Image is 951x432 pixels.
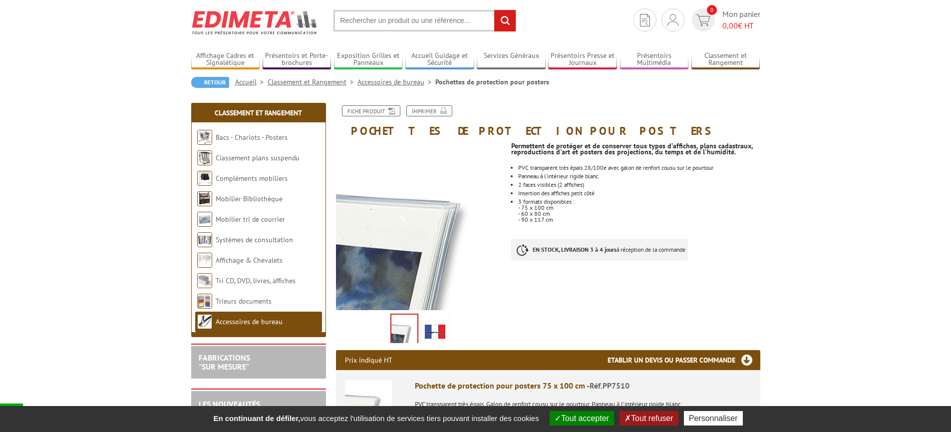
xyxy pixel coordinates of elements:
[722,8,760,31] span: Mon panier
[216,174,288,183] a: Compléments mobiliers
[689,8,760,31] a: devis rapide 0 Mon panier 0,00€ HT
[216,194,283,203] a: Mobilier Bibliothèque
[334,51,403,68] a: Exposition Grilles et Panneaux
[511,141,753,156] strong: Permettent de protéger et de conserver tous types d'affiches, plans cadastraux, reproductions d'a...
[216,256,283,265] a: Affichage & Chevalets
[620,411,678,426] button: Tout refuser
[620,51,689,68] a: Présentoirs Multimédia
[518,217,760,223] div: - 90 x 117 cm
[215,108,302,117] a: Classement et Rangement
[345,380,392,427] img: Pochette de protection pour posters 75 x 100 cm
[640,14,650,26] img: devis rapide
[336,142,504,310] img: pp7510_pochettes_de_protection_pour_posters_75x100cm.jpg
[722,20,738,30] span: 0,00
[216,153,300,162] a: Classement plans suspendu
[477,51,546,68] a: Services Généraux
[518,165,760,171] li: PVC transparent très épais 28/100e avec galon de renfort cousu sur le pourtour.
[667,14,678,26] img: devis rapide
[213,414,300,423] strong: En continuant de défiler,
[197,314,212,329] img: Accessoires de bureau
[415,380,751,392] div: Pochette de protection pour posters 75 x 100 cm -
[691,51,760,68] a: Classement et Rangement
[345,350,392,370] p: Prix indiqué HT
[197,171,212,186] img: Compléments mobiliers
[216,297,272,306] a: Trieurs documents
[435,77,549,87] li: Pochettes de protection pour posters
[197,150,212,165] img: Classement plans suspendu
[550,411,614,426] button: Tout accepter
[208,414,544,423] span: vous acceptez l'utilisation de services tiers pouvant installer des cookies
[405,51,474,68] a: Accueil Guidage et Sécurité
[518,205,760,211] div: - 75 x 100 cm
[548,51,617,68] a: Présentoirs Presse et Journaux
[199,353,250,372] a: FABRICATIONS"Sur Mesure"
[197,294,212,309] img: Trieurs documents
[518,182,760,188] p: 2 faces visibles (2 affiches)
[333,10,516,31] input: Rechercher un produit ou une référence...
[423,316,447,347] img: edimeta_produit_fabrique_en_france.jpg
[197,130,212,145] img: Bacs - Chariots - Posters
[216,276,296,285] a: Tri CD, DVD, livres, affiches
[608,350,760,370] h3: Etablir un devis ou passer commande
[518,211,760,217] div: - 60 x 80 cm
[518,173,760,179] li: Panneau à l’intérieur rigide blanc.
[197,253,212,268] img: Affichage & Chevalets
[590,381,630,391] span: Réf.PP7510
[268,77,357,86] a: Classement et Rangement
[406,105,452,116] a: Imprimer
[197,273,212,288] img: Tri CD, DVD, livres, affiches
[518,199,760,205] div: 3 formats disponibles :
[191,51,260,68] a: Affichage Cadres et Signalétique
[707,5,717,15] span: 0
[216,215,285,224] a: Mobilier tri de courrier
[199,399,260,409] a: LES NOUVEAUTÉS
[216,133,288,142] a: Bacs - Chariots - Posters
[391,315,417,346] img: pp7510_pochettes_de_protection_pour_posters_75x100cm.jpg
[216,235,293,244] a: Systèmes de consultation
[722,20,760,31] span: € HT
[197,232,212,247] img: Systèmes de consultation
[494,10,516,31] input: rechercher
[191,77,229,88] a: Retour
[415,394,751,415] p: PVC transparent très épais. Galon de renfort cousu sur le pourtour. Panneau à l’intérieur rigide ...
[342,105,400,116] a: Fiche produit
[357,77,435,86] a: Accessoires de bureau
[533,246,617,253] strong: EN STOCK, LIVRAISON 3 à 4 jours
[197,191,212,206] img: Mobilier Bibliothèque
[216,317,283,326] a: Accessoires de bureau
[511,239,688,261] p: à réception de la commande
[191,4,318,41] img: Edimeta
[696,14,710,26] img: devis rapide
[518,190,760,196] li: Insertion des affiches petit côté
[235,77,268,86] a: Accueil
[263,51,331,68] a: Présentoirs et Porte-brochures
[684,411,743,426] button: Personnaliser (fenêtre modale)
[197,212,212,227] img: Mobilier tri de courrier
